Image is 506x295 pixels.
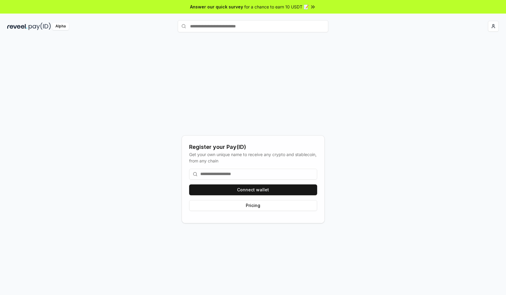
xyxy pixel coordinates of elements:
[244,4,309,10] span: for a chance to earn 10 USDT 📝
[189,143,317,151] div: Register your Pay(ID)
[190,4,243,10] span: Answer our quick survey
[52,23,69,30] div: Alpha
[189,151,317,164] div: Get your own unique name to receive any crypto and stablecoin, from any chain
[29,23,51,30] img: pay_id
[189,200,317,211] button: Pricing
[189,184,317,195] button: Connect wallet
[7,23,27,30] img: reveel_dark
